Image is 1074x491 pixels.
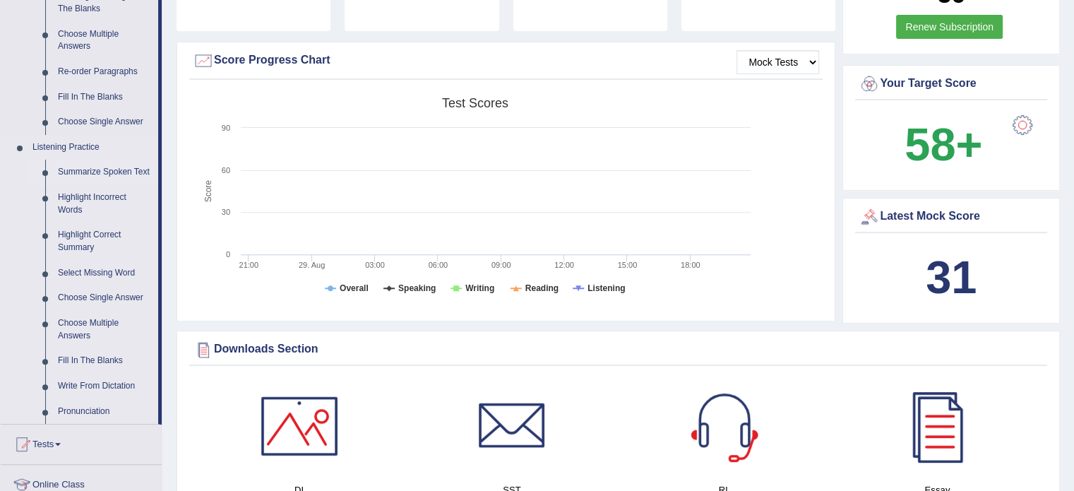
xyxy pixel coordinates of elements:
text: 90 [222,124,230,132]
text: 15:00 [618,261,638,269]
tspan: Overall [340,283,369,293]
b: 58+ [905,119,982,170]
text: 60 [222,166,230,174]
a: Pronunciation [52,399,158,425]
a: Listening Practice [26,135,158,160]
div: Your Target Score [859,73,1044,95]
tspan: Writing [465,283,494,293]
a: Tests [1,425,162,460]
a: Write From Dictation [52,374,158,399]
a: Highlight Incorrect Words [52,185,158,223]
tspan: Score [203,180,213,203]
a: Highlight Correct Summary [52,223,158,260]
b: 31 [926,252,977,303]
a: Choose Multiple Answers [52,22,158,59]
text: 0 [226,250,230,259]
a: Renew Subscription [896,15,1003,39]
text: 06:00 [429,261,448,269]
a: Choose Single Answer [52,110,158,135]
a: Choose Multiple Answers [52,311,158,348]
text: 30 [222,208,230,216]
a: Summarize Spoken Text [52,160,158,185]
div: Score Progress Chart [193,50,819,71]
a: Re-order Paragraphs [52,59,158,85]
text: 21:00 [239,261,258,269]
text: 09:00 [491,261,511,269]
tspan: Speaking [398,283,436,293]
a: Choose Single Answer [52,285,158,311]
div: Downloads Section [193,339,1044,360]
tspan: Reading [525,283,559,293]
a: Fill In The Blanks [52,348,158,374]
text: 18:00 [681,261,700,269]
tspan: Listening [587,283,625,293]
div: Latest Mock Score [859,206,1044,227]
tspan: Test scores [442,96,508,110]
a: Select Missing Word [52,261,158,286]
text: 03:00 [365,261,385,269]
text: 12:00 [554,261,574,269]
tspan: 29. Aug [299,261,325,269]
a: Fill In The Blanks [52,85,158,110]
